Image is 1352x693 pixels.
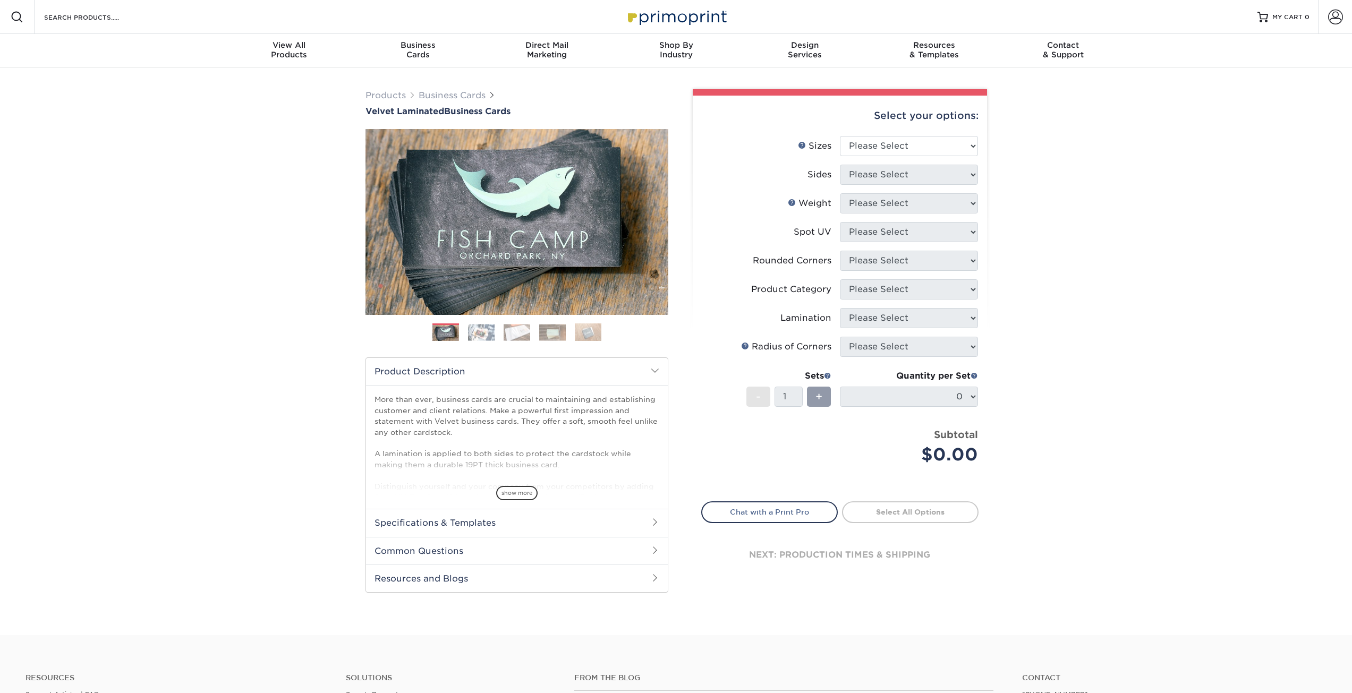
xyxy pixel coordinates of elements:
[870,40,999,50] span: Resources
[751,283,831,296] div: Product Category
[999,40,1128,50] span: Contact
[353,40,482,50] span: Business
[611,40,741,59] div: Industry
[366,564,668,592] h2: Resources and Blogs
[701,501,838,523] a: Chat with a Print Pro
[753,254,831,267] div: Rounded Corners
[504,324,530,340] img: Business Cards 03
[611,40,741,50] span: Shop By
[419,90,486,100] a: Business Cards
[1272,13,1303,22] span: MY CART
[366,537,668,564] h2: Common Questions
[934,429,978,440] strong: Subtotal
[365,106,668,116] h1: Business Cards
[539,324,566,340] img: Business Cards 04
[701,96,979,136] div: Select your options:
[780,312,831,324] div: Lamination
[353,40,482,59] div: Cards
[1022,673,1327,682] a: Contact
[575,323,601,341] img: Business Cards 05
[225,40,354,59] div: Products
[365,106,668,116] a: Velvet LaminatedBusiness Cards
[798,140,831,152] div: Sizes
[574,673,994,682] h4: From the Blog
[815,389,822,405] span: +
[842,501,979,523] a: Select All Options
[623,5,729,28] img: Primoprint
[701,523,979,587] div: next: production times & shipping
[741,40,870,50] span: Design
[366,358,668,385] h2: Product Description
[353,34,482,68] a: BusinessCards
[756,389,761,405] span: -
[346,673,558,682] h4: Solutions
[999,34,1128,68] a: Contact& Support
[746,370,831,382] div: Sets
[365,90,406,100] a: Products
[840,370,978,382] div: Quantity per Set
[43,11,147,23] input: SEARCH PRODUCTS.....
[366,509,668,536] h2: Specifications & Templates
[1305,13,1310,21] span: 0
[848,442,978,467] div: $0.00
[741,34,870,68] a: DesignServices
[468,324,495,340] img: Business Cards 02
[611,34,741,68] a: Shop ByIndustry
[365,106,444,116] span: Velvet Laminated
[870,34,999,68] a: Resources& Templates
[482,40,611,59] div: Marketing
[25,673,330,682] h4: Resources
[375,394,659,567] p: More than ever, business cards are crucial to maintaining and establishing customer and client re...
[225,40,354,50] span: View All
[225,34,354,68] a: View AllProducts
[482,40,611,50] span: Direct Mail
[741,40,870,59] div: Services
[496,486,538,500] span: show more
[870,40,999,59] div: & Templates
[999,40,1128,59] div: & Support
[807,168,831,181] div: Sides
[432,320,459,346] img: Business Cards 01
[365,71,668,373] img: Velvet Laminated 01
[788,197,831,210] div: Weight
[794,226,831,238] div: Spot UV
[482,34,611,68] a: Direct MailMarketing
[741,340,831,353] div: Radius of Corners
